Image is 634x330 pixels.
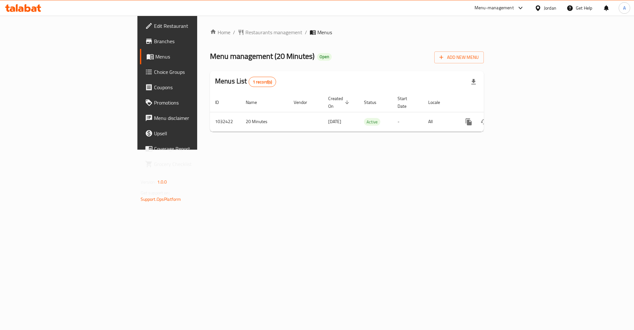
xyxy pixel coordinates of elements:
[439,53,479,61] span: Add New Menu
[317,54,332,59] span: Open
[140,18,243,34] a: Edit Restaurant
[215,76,276,87] h2: Menus List
[364,98,385,106] span: Status
[140,141,243,156] a: Coverage Report
[141,189,170,197] span: Get support on:
[140,49,243,64] a: Menus
[249,79,276,85] span: 1 record(s)
[157,178,167,186] span: 1.0.0
[140,110,243,126] a: Menu disclaimer
[210,93,528,132] table: enhanced table
[210,28,484,36] nav: breadcrumb
[140,64,243,80] a: Choice Groups
[249,77,276,87] div: Total records count
[434,51,484,63] button: Add New Menu
[305,28,307,36] li: /
[475,4,514,12] div: Menu-management
[294,98,315,106] span: Vendor
[476,114,492,130] button: Change Status
[245,28,302,36] span: Restaurants management
[140,156,243,172] a: Grocery Checklist
[154,37,238,45] span: Branches
[423,112,456,131] td: All
[154,114,238,122] span: Menu disclaimer
[154,130,238,137] span: Upsell
[466,74,481,90] div: Export file
[544,4,556,12] div: Jordan
[241,112,289,131] td: 20 Minutes
[215,98,227,106] span: ID
[154,83,238,91] span: Coupons
[246,98,265,106] span: Name
[155,53,238,60] span: Menus
[456,93,528,112] th: Actions
[398,95,415,110] span: Start Date
[328,95,351,110] span: Created On
[428,98,448,106] span: Locale
[154,160,238,168] span: Grocery Checklist
[328,117,341,126] span: [DATE]
[141,178,156,186] span: Version:
[392,112,423,131] td: -
[140,95,243,110] a: Promotions
[154,68,238,76] span: Choice Groups
[154,22,238,30] span: Edit Restaurant
[317,53,332,61] div: Open
[154,145,238,153] span: Coverage Report
[141,195,181,203] a: Support.OpsPlatform
[210,49,314,63] span: Menu management ( 20 Minutes )
[364,118,380,126] span: Active
[154,99,238,106] span: Promotions
[461,114,476,130] button: more
[238,28,302,36] a: Restaurants management
[140,80,243,95] a: Coupons
[623,4,626,12] span: A
[140,34,243,49] a: Branches
[140,126,243,141] a: Upsell
[317,28,332,36] span: Menus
